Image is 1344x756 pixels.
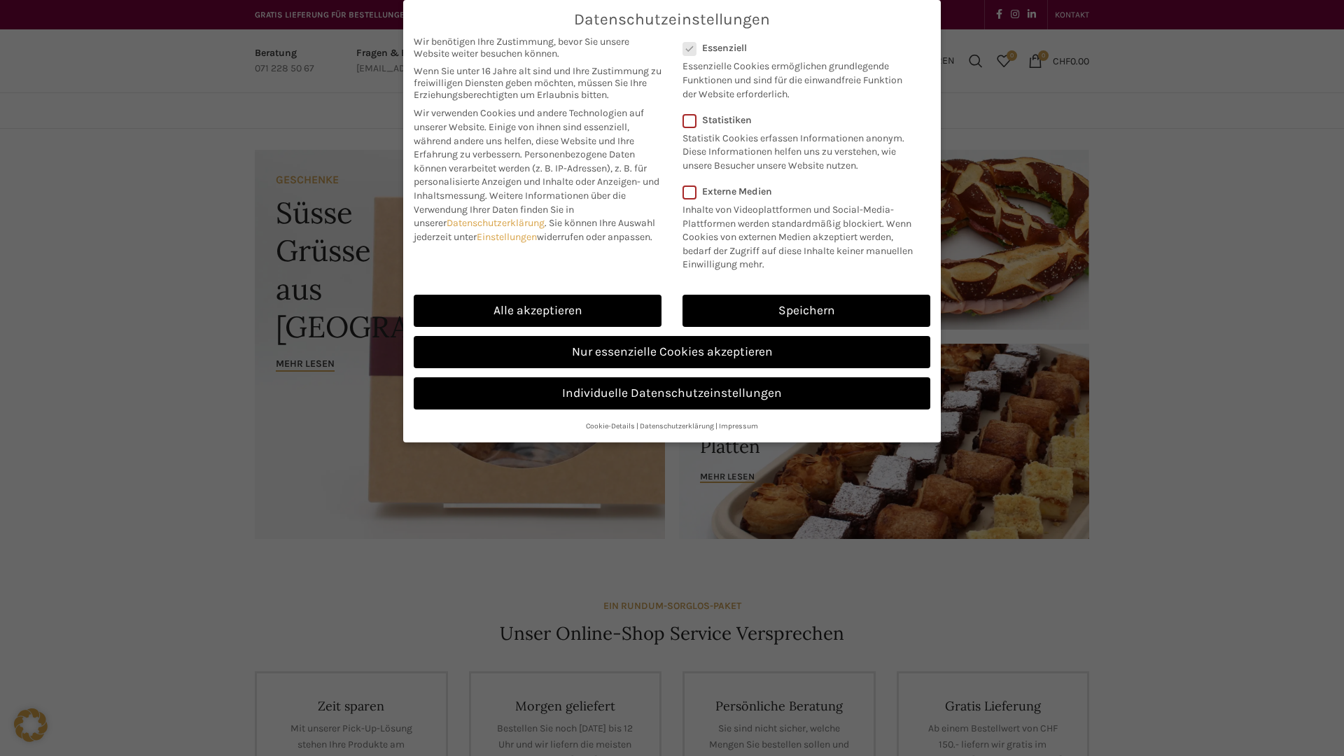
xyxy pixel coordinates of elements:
a: Alle akzeptieren [414,295,661,327]
a: Datenschutzerklärung [447,217,545,229]
span: Wenn Sie unter 16 Jahre alt sind und Ihre Zustimmung zu freiwilligen Diensten geben möchten, müss... [414,65,661,101]
a: Individuelle Datenschutzeinstellungen [414,377,930,409]
a: Cookie-Details [586,421,635,430]
a: Impressum [719,421,758,430]
label: Essenziell [682,42,912,54]
a: Nur essenzielle Cookies akzeptieren [414,336,930,368]
p: Inhalte von Videoplattformen und Social-Media-Plattformen werden standardmäßig blockiert. Wenn Co... [682,197,921,272]
p: Essenzielle Cookies ermöglichen grundlegende Funktionen und sind für die einwandfreie Funktion de... [682,54,912,101]
span: Wir benötigen Ihre Zustimmung, bevor Sie unsere Website weiter besuchen können. [414,36,661,59]
span: Wir verwenden Cookies und andere Technologien auf unserer Website. Einige von ihnen sind essenzie... [414,107,644,160]
p: Statistik Cookies erfassen Informationen anonym. Diese Informationen helfen uns zu verstehen, wie... [682,126,912,173]
span: Weitere Informationen über die Verwendung Ihrer Daten finden Sie in unserer . [414,190,626,229]
a: Datenschutzerklärung [640,421,714,430]
span: Datenschutzeinstellungen [574,10,770,29]
label: Externe Medien [682,185,921,197]
label: Statistiken [682,114,912,126]
span: Personenbezogene Daten können verarbeitet werden (z. B. IP-Adressen), z. B. für personalisierte A... [414,148,659,202]
span: Sie können Ihre Auswahl jederzeit unter widerrufen oder anpassen. [414,217,655,243]
a: Speichern [682,295,930,327]
a: Einstellungen [477,231,537,243]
